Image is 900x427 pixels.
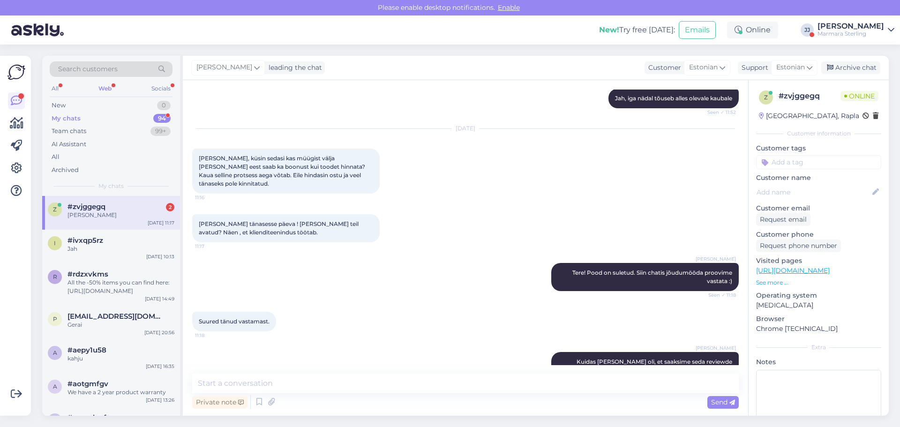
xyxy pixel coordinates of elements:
[53,383,57,390] span: a
[67,346,106,354] span: #aepy1u58
[195,243,230,250] span: 11:17
[7,63,25,81] img: Askly Logo
[150,82,172,95] div: Socials
[756,143,881,153] p: Customer tags
[764,94,768,101] span: z
[701,292,736,299] span: Seen ✓ 11:18
[696,345,736,352] span: [PERSON_NAME]
[689,62,718,73] span: Estonian
[817,22,894,37] a: [PERSON_NAME]Marmara Sterling
[756,278,881,287] p: See more ...
[192,124,739,133] div: [DATE]
[756,203,881,213] p: Customer email
[756,155,881,169] input: Add a tag
[97,82,113,95] div: Web
[67,312,165,321] span: perlina.miranda@gmail.com
[738,63,768,73] div: Support
[148,219,174,226] div: [DATE] 11:17
[67,278,174,295] div: All the -50% items you can find here: [URL][DOMAIN_NAME]
[727,22,778,38] div: Online
[756,230,881,240] p: Customer phone
[759,111,859,121] div: [GEOGRAPHIC_DATA], Rapla
[679,21,716,39] button: Emails
[53,349,57,356] span: a
[52,101,66,110] div: New
[756,300,881,310] p: [MEDICAL_DATA]
[756,256,881,266] p: Visited pages
[599,25,619,34] b: New!
[144,329,174,336] div: [DATE] 20:56
[52,127,86,136] div: Team chats
[756,129,881,138] div: Customer information
[757,187,870,197] input: Add name
[145,295,174,302] div: [DATE] 14:49
[801,23,814,37] div: JJ
[756,213,810,226] div: Request email
[153,114,171,123] div: 94
[52,140,86,149] div: AI Assistant
[146,397,174,404] div: [DATE] 13:26
[58,64,118,74] span: Search customers
[146,363,174,370] div: [DATE] 16:35
[821,61,880,74] div: Archive chat
[199,155,367,187] span: [PERSON_NAME], küsin sedasi kas müügist välja [PERSON_NAME] eest saab ka boonust kui toodet hinna...
[157,101,171,110] div: 0
[67,236,103,245] span: #ivxqp5rz
[166,203,174,211] div: 2
[150,127,171,136] div: 99+
[52,165,79,175] div: Archived
[756,291,881,300] p: Operating system
[696,255,736,262] span: [PERSON_NAME]
[67,388,174,397] div: We have a 2 year product warranty
[53,273,57,280] span: r
[195,194,230,201] span: 11:16
[495,3,523,12] span: Enable
[50,82,60,95] div: All
[192,396,247,409] div: Private note
[779,90,840,102] div: # zvjggegq
[67,202,105,211] span: #zvjggegq
[67,270,108,278] span: #rdzxvkms
[756,240,841,252] div: Request phone number
[817,30,884,37] div: Marmara Sterling
[756,357,881,367] p: Notes
[615,95,732,102] span: Jah, iga nädal tõuseb alles olevale kaubale
[53,206,57,213] span: z
[572,269,734,285] span: Tere! Pood on suletud. Siin chatis jõudumööda proovime vastata :)
[52,152,60,162] div: All
[701,109,736,116] span: Seen ✓ 11:52
[756,314,881,324] p: Browser
[195,332,230,339] span: 11:18
[52,114,81,123] div: My chats
[711,398,735,406] span: Send
[199,318,270,325] span: Suured tänud vastamast.
[756,266,830,275] a: [URL][DOMAIN_NAME]
[199,220,360,236] span: [PERSON_NAME] tänasesse päeva ! [PERSON_NAME] teil avatud? Näen , et klienditeenindus töötab.
[756,173,881,183] p: Customer name
[53,315,57,322] span: p
[817,22,884,30] div: [PERSON_NAME]
[67,380,108,388] span: #aotgmfgv
[146,253,174,260] div: [DATE] 10:13
[196,62,252,73] span: [PERSON_NAME]
[577,358,734,374] span: Kuidas [PERSON_NAME] oli, et saaksime seda reviewde küsimust vaadata?
[756,324,881,334] p: Chrome [TECHNICAL_ID]
[67,211,174,219] div: [PERSON_NAME]
[67,354,174,363] div: kahju
[98,182,124,190] span: My chats
[776,62,805,73] span: Estonian
[840,91,878,101] span: Online
[645,63,681,73] div: Customer
[67,413,106,422] span: #aeagdqaf
[54,240,56,247] span: i
[265,63,322,73] div: leading the chat
[756,343,881,352] div: Extra
[67,245,174,253] div: Jah
[67,321,174,329] div: Gerai
[599,24,675,36] div: Try free [DATE]:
